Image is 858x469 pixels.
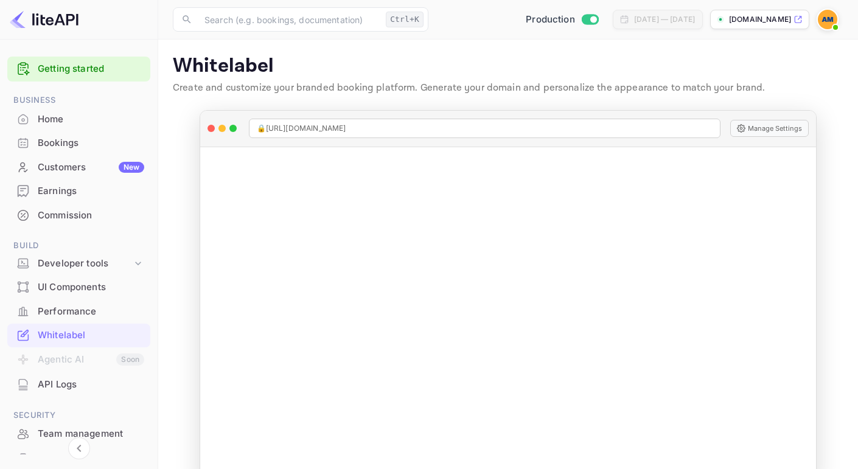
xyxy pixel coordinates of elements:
button: Manage Settings [730,120,809,137]
a: CustomersNew [7,156,150,178]
input: Search (e.g. bookings, documentation) [197,7,381,32]
span: 🔒 [URL][DOMAIN_NAME] [257,123,346,134]
div: New [119,162,144,173]
div: Fraud management [38,451,144,465]
div: Commission [38,209,144,223]
div: Team management [38,427,144,441]
div: Bookings [7,131,150,155]
div: Whitelabel [38,328,144,342]
a: Bookings [7,131,150,154]
div: Home [7,108,150,131]
div: Team management [7,422,150,446]
span: Security [7,409,150,422]
a: Getting started [38,62,144,76]
img: LiteAPI logo [10,10,78,29]
p: [DOMAIN_NAME] [729,14,791,25]
a: API Logs [7,373,150,395]
a: Whitelabel [7,324,150,346]
div: Commission [7,204,150,228]
p: Whitelabel [173,54,843,78]
p: Create and customize your branded booking platform. Generate your domain and personalize the appe... [173,81,843,96]
button: Collapse navigation [68,437,90,459]
div: Earnings [38,184,144,198]
div: Performance [38,305,144,319]
span: Production [526,13,575,27]
div: Developer tools [7,253,150,274]
div: UI Components [7,276,150,299]
img: Arameh Mehrabi [818,10,837,29]
a: Earnings [7,179,150,202]
div: Switch to Sandbox mode [521,13,603,27]
a: Fraud management [7,446,150,469]
div: [DATE] — [DATE] [634,14,695,25]
div: UI Components [38,280,144,294]
div: CustomersNew [7,156,150,179]
div: Ctrl+K [386,12,424,27]
div: API Logs [38,378,144,392]
a: Performance [7,300,150,322]
span: Build [7,239,150,252]
div: Whitelabel [7,324,150,347]
span: Business [7,94,150,107]
a: UI Components [7,276,150,298]
div: Developer tools [38,257,132,271]
div: Earnings [7,179,150,203]
a: Team management [7,422,150,445]
div: Customers [38,161,144,175]
a: Home [7,108,150,130]
a: Commission [7,204,150,226]
div: API Logs [7,373,150,397]
div: Home [38,113,144,127]
div: Performance [7,300,150,324]
div: Bookings [38,136,144,150]
div: Getting started [7,57,150,82]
